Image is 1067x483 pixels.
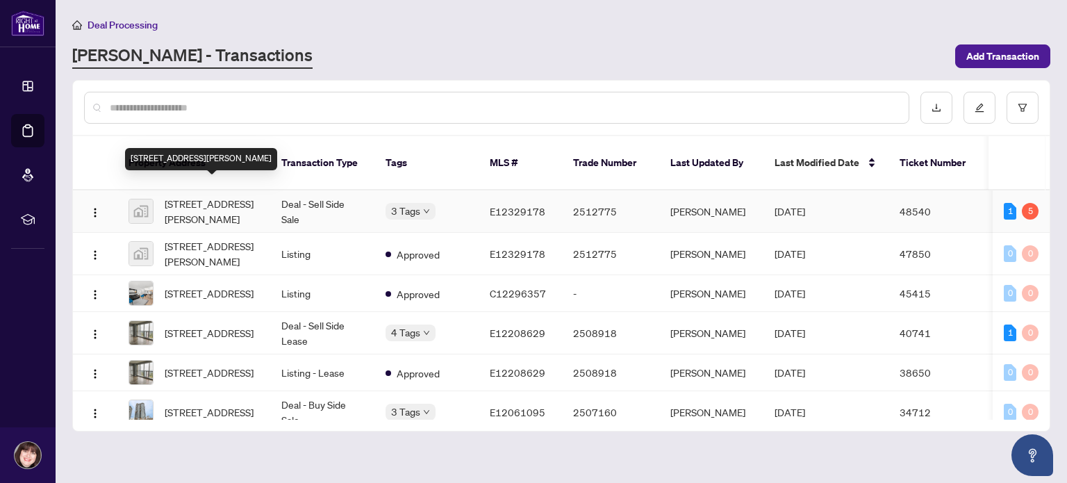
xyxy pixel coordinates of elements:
[374,136,479,190] th: Tags
[391,203,420,219] span: 3 Tags
[562,136,659,190] th: Trade Number
[955,44,1050,68] button: Add Transaction
[490,205,545,218] span: E12329178
[90,329,101,340] img: Logo
[15,442,41,468] img: Profile Icon
[90,207,101,218] img: Logo
[888,233,986,275] td: 47850
[659,354,763,391] td: [PERSON_NAME]
[1022,203,1039,220] div: 5
[1022,285,1039,302] div: 0
[117,136,270,190] th: Property Address
[659,312,763,354] td: [PERSON_NAME]
[90,289,101,300] img: Logo
[1011,434,1053,476] button: Open asap
[88,19,158,31] span: Deal Processing
[490,366,545,379] span: E12208629
[562,233,659,275] td: 2512775
[888,354,986,391] td: 38650
[397,247,440,262] span: Approved
[1004,203,1016,220] div: 1
[129,361,153,384] img: thumbnail-img
[125,148,277,170] div: [STREET_ADDRESS][PERSON_NAME]
[932,103,941,113] span: download
[397,286,440,302] span: Approved
[888,136,986,190] th: Ticket Number
[129,281,153,305] img: thumbnail-img
[775,205,805,218] span: [DATE]
[90,408,101,419] img: Logo
[966,45,1039,67] span: Add Transaction
[562,190,659,233] td: 2512775
[270,275,374,312] td: Listing
[72,20,82,30] span: home
[775,406,805,418] span: [DATE]
[1007,92,1039,124] button: filter
[129,400,153,424] img: thumbnail-img
[270,190,374,233] td: Deal - Sell Side Sale
[1004,325,1016,341] div: 1
[490,327,545,339] span: E12208629
[1004,245,1016,262] div: 0
[11,10,44,36] img: logo
[1004,404,1016,420] div: 0
[397,366,440,381] span: Approved
[888,190,986,233] td: 48540
[165,325,254,341] span: [STREET_ADDRESS]
[423,329,430,336] span: down
[775,287,805,300] span: [DATE]
[1022,364,1039,381] div: 0
[270,391,374,434] td: Deal - Buy Side Sale
[165,404,254,420] span: [STREET_ADDRESS]
[165,286,254,301] span: [STREET_ADDRESS]
[975,103,984,113] span: edit
[391,325,420,341] span: 4 Tags
[165,238,259,269] span: [STREET_ADDRESS][PERSON_NAME]
[888,391,986,434] td: 34712
[659,391,763,434] td: [PERSON_NAME]
[562,354,659,391] td: 2508918
[920,92,952,124] button: download
[479,136,562,190] th: MLS #
[775,247,805,260] span: [DATE]
[1004,364,1016,381] div: 0
[270,354,374,391] td: Listing - Lease
[1004,285,1016,302] div: 0
[490,406,545,418] span: E12061095
[129,199,153,223] img: thumbnail-img
[423,409,430,416] span: down
[84,322,106,344] button: Logo
[84,282,106,304] button: Logo
[84,401,106,423] button: Logo
[270,312,374,354] td: Deal - Sell Side Lease
[888,312,986,354] td: 40741
[90,368,101,379] img: Logo
[1022,404,1039,420] div: 0
[659,136,763,190] th: Last Updated By
[84,200,106,222] button: Logo
[72,44,313,69] a: [PERSON_NAME] - Transactions
[659,275,763,312] td: [PERSON_NAME]
[490,287,546,300] span: C12296357
[888,275,986,312] td: 45415
[562,312,659,354] td: 2508918
[562,391,659,434] td: 2507160
[165,365,254,380] span: [STREET_ADDRESS]
[775,327,805,339] span: [DATE]
[775,155,859,170] span: Last Modified Date
[165,196,259,227] span: [STREET_ADDRESS][PERSON_NAME]
[775,366,805,379] span: [DATE]
[763,136,888,190] th: Last Modified Date
[270,233,374,275] td: Listing
[1018,103,1027,113] span: filter
[1022,325,1039,341] div: 0
[490,247,545,260] span: E12329178
[129,242,153,265] img: thumbnail-img
[963,92,995,124] button: edit
[391,404,420,420] span: 3 Tags
[84,243,106,265] button: Logo
[659,190,763,233] td: [PERSON_NAME]
[423,208,430,215] span: down
[270,136,374,190] th: Transaction Type
[84,361,106,384] button: Logo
